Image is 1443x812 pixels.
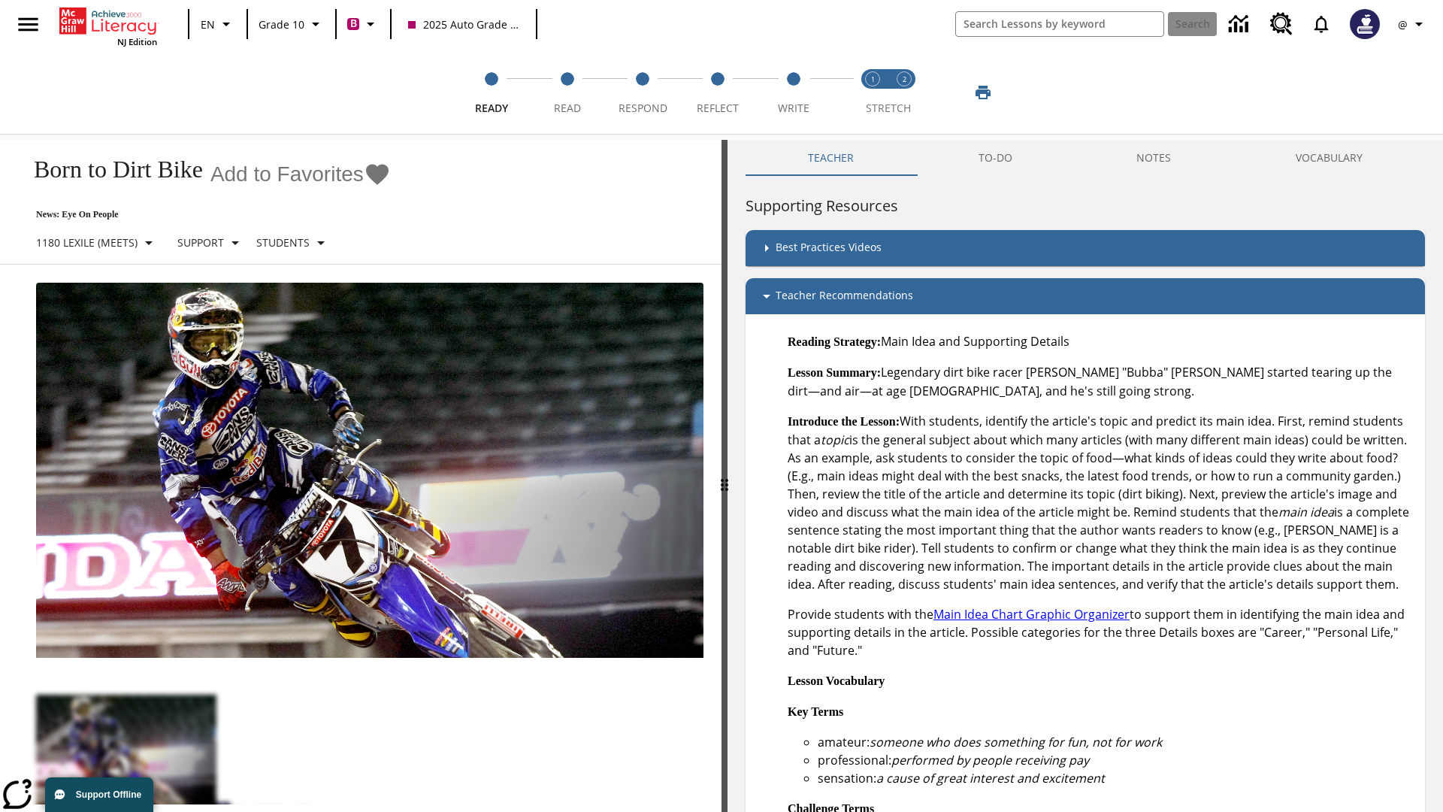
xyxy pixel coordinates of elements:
[448,51,535,134] button: Ready step 1 of 5
[210,161,391,187] button: Add to Favorites - Born to Dirt Bike
[1389,11,1437,38] button: Profile/Settings
[959,79,1007,106] button: Print
[475,101,508,115] span: Ready
[256,235,310,250] p: Students
[818,769,1413,787] li: sensation:
[350,14,357,33] span: B
[750,51,837,134] button: Write step 5 of 5
[253,11,331,38] button: Grade: Grade 10, Select a grade
[903,74,906,84] text: 2
[250,229,336,256] button: Select Student
[1075,140,1234,176] button: NOTES
[341,11,386,38] button: Boost Class color is violet red. Change class color
[788,332,1413,351] p: Main Idea and Supporting Details
[746,230,1425,266] div: Best Practices Videos
[18,209,391,220] p: News: Eye On People
[18,156,203,183] h1: Born to Dirt Bike
[408,17,519,32] span: 2025 Auto Grade 10
[599,51,686,134] button: Respond step 3 of 5
[916,140,1075,176] button: TO-DO
[788,412,1413,593] p: With students, identify the article's topic and predict its main idea. First, remind students tha...
[818,751,1413,769] li: professional:
[194,11,242,38] button: Language: EN, Select a language
[177,235,224,250] p: Support
[210,162,364,186] span: Add to Favorites
[36,283,703,659] img: Motocross racer James Stewart flies through the air on his dirt bike.
[697,101,739,115] span: Reflect
[788,605,1413,659] p: Provide students with the to support them in identifying the main idea and supporting details in ...
[59,5,157,47] div: Home
[523,51,610,134] button: Read step 2 of 5
[1302,5,1341,44] a: Notifications
[891,752,1089,768] em: performed by people receiving pay
[36,235,138,250] p: 1180 Lexile (Meets)
[746,194,1425,218] h6: Supporting Resources
[788,335,881,348] strong: Reading Strategy:
[1278,504,1334,520] em: main idea
[728,140,1443,812] div: activity
[30,229,164,256] button: Select Lexile, 1180 Lexile (Meets)
[619,101,667,115] span: Respond
[1350,9,1380,39] img: Avatar
[776,239,882,257] p: Best Practices Videos
[1341,5,1389,44] button: Select a new avatar
[1261,4,1302,44] a: Resource Center, Will open in new tab
[818,733,1413,751] li: amateur:
[554,101,581,115] span: Read
[674,51,761,134] button: Reflect step 4 of 5
[201,17,215,32] span: EN
[259,17,304,32] span: Grade 10
[746,140,916,176] button: Teacher
[851,51,894,134] button: Stretch Read step 1 of 2
[45,777,153,812] button: Support Offline
[171,229,250,256] button: Scaffolds, Support
[778,101,809,115] span: Write
[788,705,843,718] strong: Key Terms
[821,432,849,448] em: topic
[933,606,1130,623] a: Main Idea Chart Graphic Organizer
[876,770,1105,786] em: a cause of great interest and excitement
[1398,17,1408,32] span: @
[76,789,141,800] span: Support Offline
[746,140,1425,176] div: Instructional Panel Tabs
[6,2,50,47] button: Open side menu
[871,74,875,84] text: 1
[1233,140,1425,176] button: VOCABULARY
[788,674,885,687] strong: Lesson Vocabulary
[870,734,1162,750] em: someone who does something for fun, not for work
[788,363,1413,400] p: Legendary dirt bike racer [PERSON_NAME] "Bubba" [PERSON_NAME] started tearing up the dirt—and air...
[788,366,881,379] strong: Lesson Summary:
[1220,4,1261,45] a: Data Center
[721,140,728,812] div: Press Enter or Spacebar and then press right and left arrow keys to move the slider
[866,101,911,115] span: STRETCH
[882,51,926,134] button: Stretch Respond step 2 of 2
[956,12,1163,36] input: search field
[746,278,1425,314] div: Teacher Recommendations
[788,415,900,428] strong: Introduce the Lesson:
[776,287,913,305] p: Teacher Recommendations
[117,36,157,47] span: NJ Edition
